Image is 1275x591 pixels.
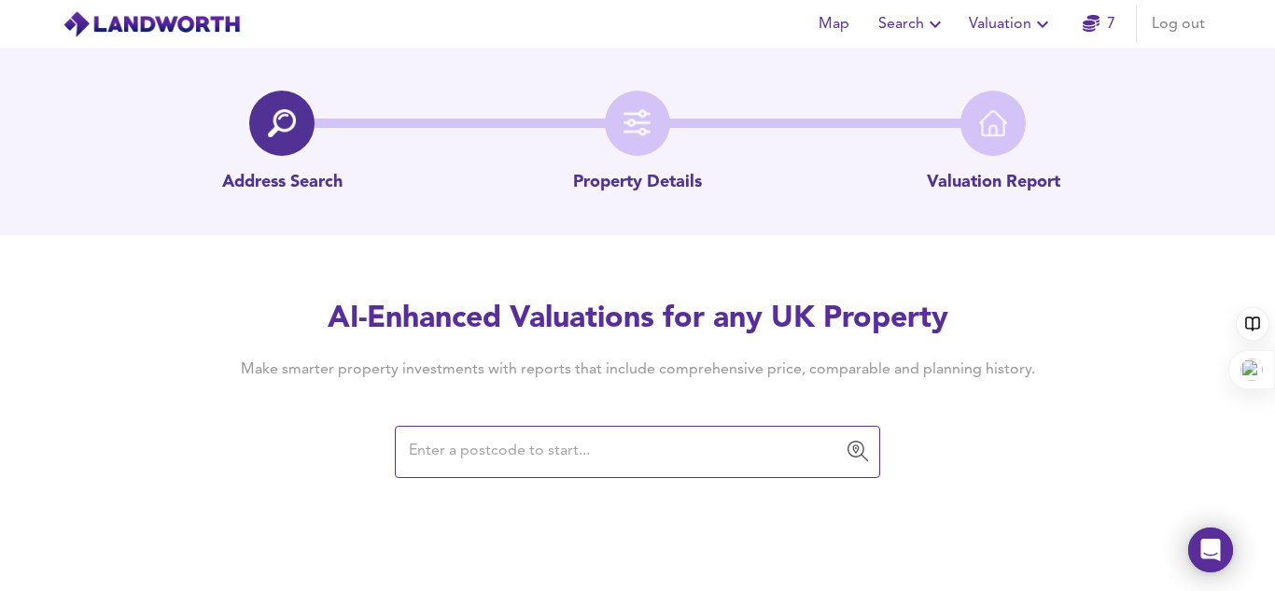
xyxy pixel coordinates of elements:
[1188,528,1233,572] div: Open Intercom Messenger
[979,109,1007,137] img: home-icon
[63,10,241,38] img: logo
[804,6,863,43] button: Map
[268,109,296,137] img: search-icon
[927,171,1060,195] p: Valuation Report
[222,171,343,195] p: Address Search
[1069,6,1128,43] button: 7
[212,359,1063,380] h4: Make smarter property investments with reports that include comprehensive price, comparable and p...
[1152,11,1205,37] span: Log out
[1083,11,1115,37] a: 7
[1144,6,1212,43] button: Log out
[871,6,954,43] button: Search
[969,11,1054,37] span: Valuation
[623,109,652,137] img: filter-icon
[212,299,1063,340] h2: AI-Enhanced Valuations for any UK Property
[961,6,1061,43] button: Valuation
[811,11,856,37] span: Map
[573,171,702,195] p: Property Details
[878,11,946,37] span: Search
[403,434,844,470] input: Enter a postcode to start...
